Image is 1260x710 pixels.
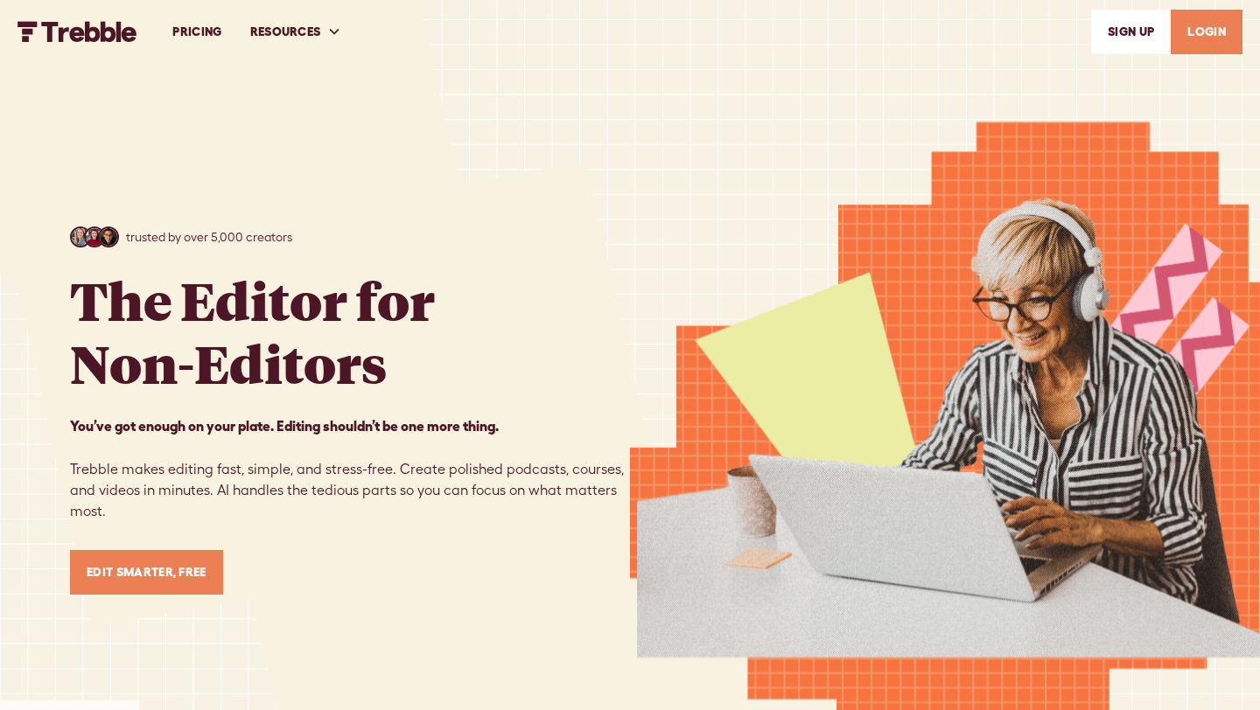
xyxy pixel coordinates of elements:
a: SIGn UP [1091,10,1171,54]
div: RESOURCES [236,2,356,62]
a: home [17,21,137,42]
img: Trebble FM Logo [17,21,137,42]
a: LOGIN [1171,10,1242,54]
div: RESOURCES [250,23,321,41]
a: Edit Smarter, Free [70,550,223,595]
strong: You’ve got enough on your plate. Editing shouldn’t be one more thing. ‍ [70,418,499,434]
h1: The Editor for Non-Editors [70,268,435,394]
p: trusted by over 5,000 creators [126,228,292,247]
a: PRICING [158,2,235,62]
p: Trebble makes editing fast, simple, and stress-free. Create polished podcasts, courses, and video... [70,415,630,522]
